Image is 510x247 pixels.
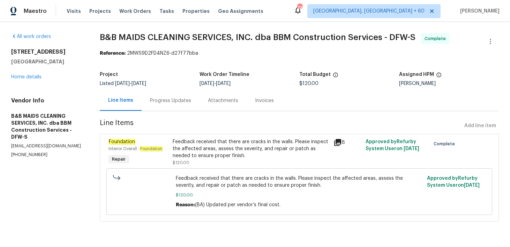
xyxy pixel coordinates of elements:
h4: Vendor Info [11,97,83,104]
div: [PERSON_NAME] [399,81,499,86]
span: Listed [100,81,146,86]
span: Geo Assignments [218,8,263,15]
span: Approved by Refurby System User on [427,176,480,188]
span: Interior Overall - [108,147,163,151]
span: [DATE] [200,81,214,86]
span: B&B MAIDS CLEANING SERVICES, INC. dba BBM Construction Services - DFW-S [100,33,415,41]
span: Properties [182,8,210,15]
span: Approved by Refurby System User on [366,139,419,151]
div: 798 [297,4,302,11]
span: Feedback received that there are cracks in the walls. Please inspect the affected areas, assess t... [176,175,423,189]
h2: [STREET_ADDRESS] [11,48,83,55]
span: (BA) Updated per vendor’s final cost. [195,202,280,207]
em: Foundation [140,146,163,151]
h5: Project [100,72,118,77]
h5: Work Order Timeline [200,72,249,77]
h5: Total Budget [299,72,331,77]
span: $120.00 [299,81,318,86]
span: Projects [89,8,111,15]
span: Tasks [159,9,174,14]
div: Invoices [255,97,274,104]
div: 2MWS9D2FD4NZ6-d27f77bba [100,50,499,57]
div: Attachments [208,97,238,104]
p: [PHONE_NUMBER] [11,152,83,158]
div: Progress Updates [150,97,191,104]
span: $120.00 [176,192,423,199]
a: Home details [11,75,42,79]
b: Reference: [100,51,126,56]
span: Visits [67,8,81,15]
div: 8 [333,138,361,147]
span: [PERSON_NAME] [457,8,500,15]
span: Maestro [24,8,47,15]
span: Complete [434,140,458,147]
span: Complete [425,35,449,42]
span: Reason: [176,202,195,207]
span: [DATE] [216,81,231,86]
p: [EMAIL_ADDRESS][DOMAIN_NAME] [11,143,83,149]
h5: [GEOGRAPHIC_DATA] [11,58,83,65]
span: The hpm assigned to this work order. [436,72,442,81]
span: [DATE] [404,146,419,151]
a: All work orders [11,34,51,39]
span: [GEOGRAPHIC_DATA], [GEOGRAPHIC_DATA] + 60 [313,8,425,15]
span: Repair [109,156,128,163]
span: The total cost of line items that have been proposed by Opendoor. This sum includes line items th... [333,72,338,81]
span: Line Items [100,119,462,132]
div: Feedback received that there are cracks in the walls. Please inspect the affected areas, assess t... [173,138,329,159]
span: $120.00 [173,161,189,165]
span: [DATE] [132,81,146,86]
h5: Assigned HPM [399,72,434,77]
em: Foundation [108,139,135,145]
span: - [115,81,146,86]
div: Line Items [108,97,133,104]
span: [DATE] [464,183,480,188]
h5: B&B MAIDS CLEANING SERVICES, INC. dba BBM Construction Services - DFW-S [11,113,83,140]
span: Work Orders [119,8,151,15]
span: - [200,81,231,86]
span: [DATE] [115,81,130,86]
